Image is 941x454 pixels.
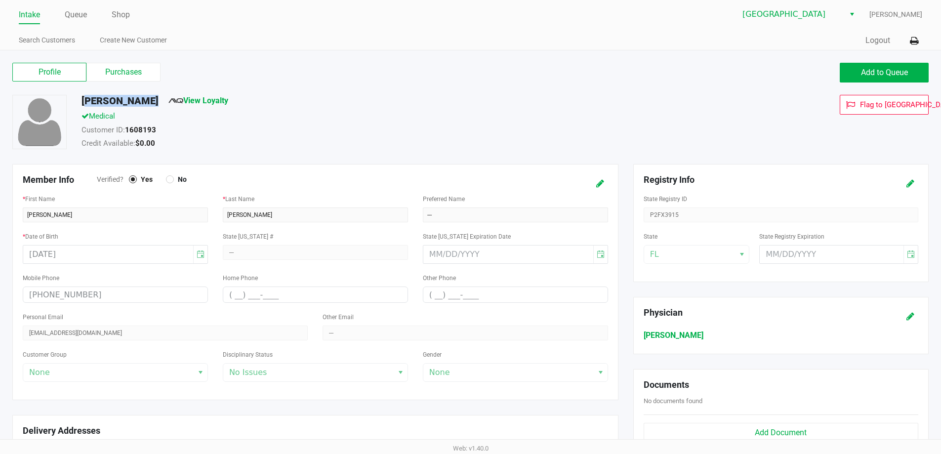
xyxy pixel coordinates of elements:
a: View Loyalty [168,96,228,105]
span: [PERSON_NAME] [869,9,922,20]
label: Disciplinary Status [223,350,273,359]
label: State [644,232,657,241]
strong: 1608193 [125,125,156,134]
label: Last Name [223,195,254,204]
div: Credit Available: [74,138,649,152]
h5: Documents [644,379,918,390]
button: Select [845,5,859,23]
label: State Registry Expiration [759,232,824,241]
div: Medical [74,111,649,124]
span: Add Document [755,428,807,437]
button: Add Document [644,423,918,443]
button: Logout [865,35,890,46]
button: Add to Queue [840,63,929,83]
label: State [US_STATE] # [223,232,273,241]
span: [GEOGRAPHIC_DATA] [742,8,839,20]
h6: [PERSON_NAME] [644,330,918,340]
h5: Member Info [23,174,97,185]
label: First Name [23,195,55,204]
span: No documents found [644,397,702,405]
a: Queue [65,8,87,22]
h5: Delivery Addresses [23,425,608,436]
a: Intake [19,8,40,22]
span: Add to Queue [861,68,908,77]
label: Mobile Phone [23,274,59,283]
h5: [PERSON_NAME] [82,95,159,107]
label: Personal Email [23,313,63,322]
label: Home Phone [223,274,258,283]
span: Web: v1.40.0 [453,445,489,452]
label: State [US_STATE] Expiration Date [423,232,511,241]
a: Search Customers [19,34,75,46]
label: Gender [423,350,442,359]
label: Customer Group [23,350,67,359]
strong: $0.00 [135,139,155,148]
label: Other Phone [423,274,456,283]
label: Purchases [86,63,161,82]
span: Verified? [97,174,129,185]
h5: Registry Info [644,174,870,185]
a: Create New Customer [100,34,167,46]
span: No [174,175,187,184]
div: Customer ID: [74,124,649,138]
button: Flag to [GEOGRAPHIC_DATA] [840,95,929,115]
label: Preferred Name [423,195,465,204]
a: Shop [112,8,130,22]
label: State Registry ID [644,195,687,204]
span: Yes [137,175,153,184]
label: Profile [12,63,86,82]
h5: Physician [644,307,870,318]
label: Other Email [323,313,354,322]
label: Date of Birth [23,232,58,241]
